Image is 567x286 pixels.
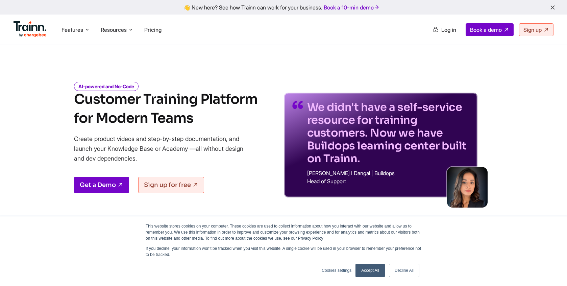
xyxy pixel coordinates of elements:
[138,177,204,193] a: Sign up for free
[533,254,567,286] iframe: Chat Widget
[322,3,381,12] a: Book a 10-min demo
[389,264,419,277] a: Decline All
[441,26,456,33] span: Log in
[307,170,469,176] p: [PERSON_NAME] I Dangal | Buildops
[74,82,139,91] i: AI-powered and No-Code
[519,23,553,36] a: Sign up
[74,134,253,163] p: Create product videos and step-by-step documentation, and launch your Knowledge Base or Academy —...
[144,26,162,33] a: Pricing
[523,26,542,33] span: Sign up
[470,26,502,33] span: Book a demo
[466,23,514,36] a: Book a demo
[428,24,460,36] a: Log in
[101,26,127,33] span: Resources
[146,245,421,258] p: If you decline, your information won’t be tracked when you visit this website. A single cookie wi...
[322,267,351,273] a: Cookies settings
[447,167,488,208] img: sabina-buildops.d2e8138.png
[307,178,469,184] p: Head of Support
[146,223,421,241] p: This website stores cookies on your computer. These cookies are used to collect information about...
[61,26,83,33] span: Features
[74,90,257,128] h1: Customer Training Platform for Modern Teams
[355,264,385,277] a: Accept All
[307,101,469,165] p: We didn't have a self-service resource for training customers. Now we have Buildops learning cent...
[74,177,129,193] a: Get a Demo
[14,21,47,38] img: Trainn Logo
[4,4,563,10] div: 👋 New here? See how Trainn can work for your business.
[292,101,303,109] img: quotes-purple.41a7099.svg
